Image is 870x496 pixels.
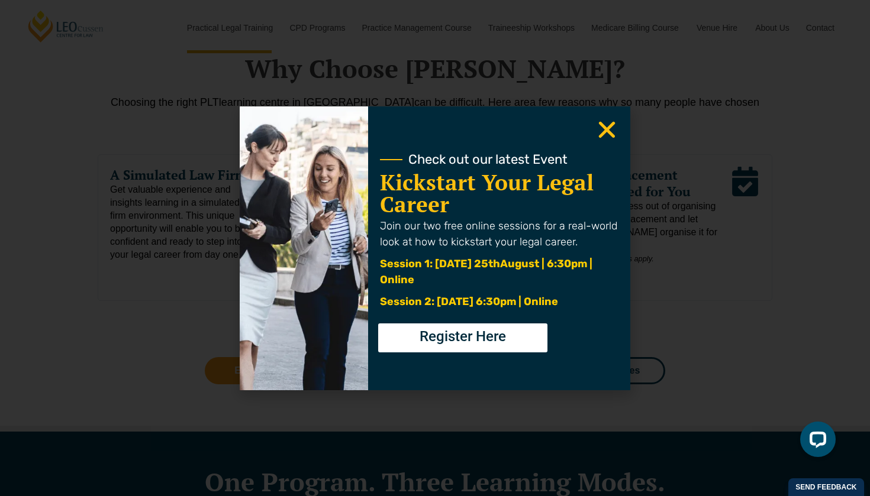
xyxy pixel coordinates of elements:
[380,168,594,219] a: Kickstart Your Legal Career
[408,153,568,166] span: Check out our latest Event
[420,329,506,343] span: Register Here
[380,257,592,286] span: August | 6:30pm | Online
[488,257,500,270] span: th
[380,219,617,248] span: Join our two free online sessions for a real-world look at how to kickstart your legal career.
[791,417,840,466] iframe: LiveChat chat widget
[595,118,618,141] a: Close
[380,257,488,270] span: Session 1: [DATE] 25
[380,295,558,308] span: Session 2: [DATE] 6:30pm | Online
[378,323,547,352] a: Register Here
